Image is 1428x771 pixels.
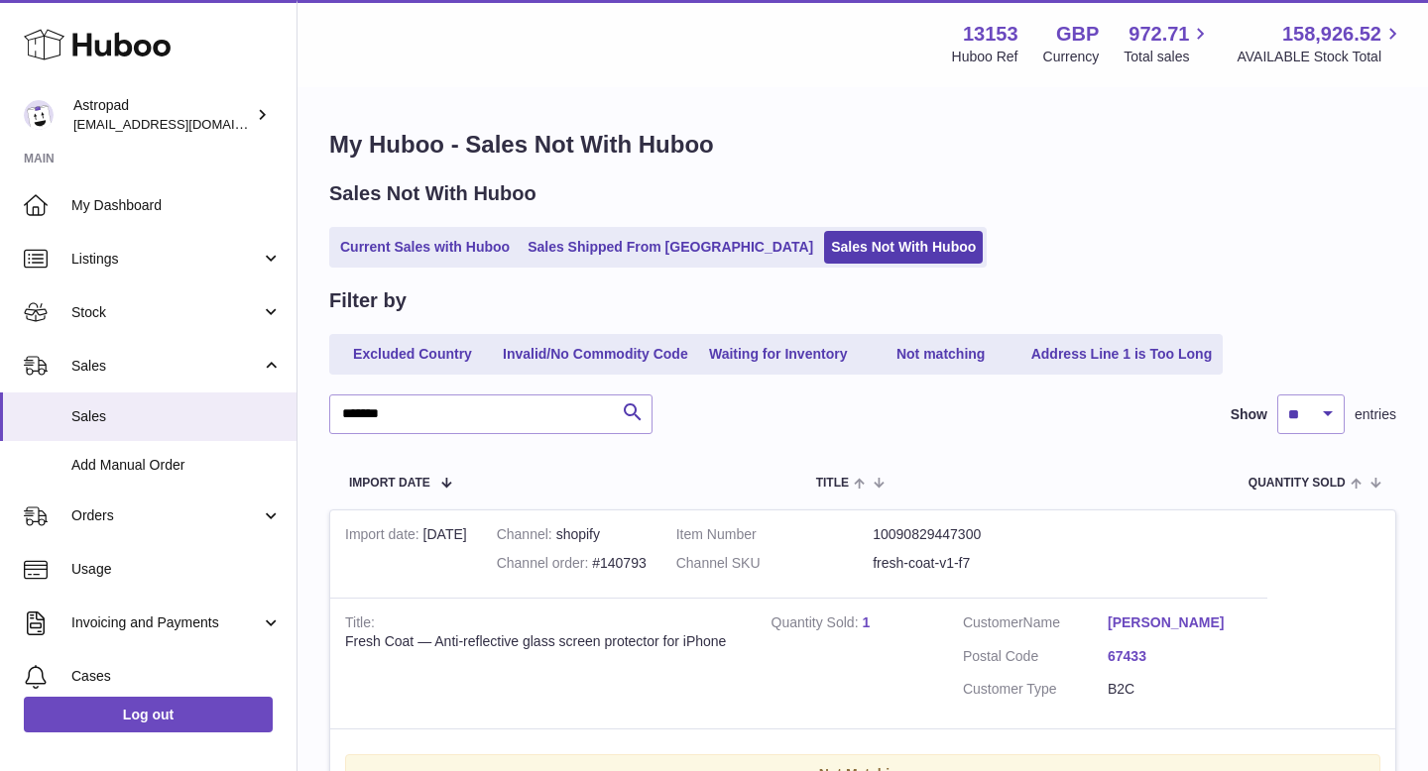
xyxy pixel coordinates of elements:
a: 1 [862,614,870,630]
span: AVAILABLE Stock Total [1237,48,1404,66]
span: Sales [71,407,282,426]
strong: Import date [345,526,423,547]
dt: Channel SKU [676,554,874,573]
dt: Name [963,613,1108,637]
span: Sales [71,357,261,376]
h2: Sales Not With Huboo [329,180,536,207]
a: Log out [24,697,273,732]
div: Currency [1043,48,1100,66]
h1: My Huboo - Sales Not With Huboo [329,129,1396,161]
strong: 13153 [963,21,1018,48]
dt: Customer Type [963,680,1108,699]
img: matt@astropad.com [24,100,54,130]
span: Stock [71,303,261,322]
span: Cases [71,667,282,686]
strong: Title [345,614,375,635]
a: Excluded Country [333,338,492,371]
div: Huboo Ref [952,48,1018,66]
a: Address Line 1 is Too Long [1024,338,1220,371]
span: Total sales [1124,48,1212,66]
strong: GBP [1056,21,1099,48]
a: Current Sales with Huboo [333,231,517,264]
a: Invalid/No Commodity Code [496,338,695,371]
div: Astropad [73,96,252,134]
span: entries [1355,405,1396,424]
strong: Channel order [497,555,593,576]
span: Orders [71,506,261,525]
a: Not matching [862,338,1020,371]
a: 158,926.52 AVAILABLE Stock Total [1237,21,1404,66]
span: Invoicing and Payments [71,613,261,632]
span: Listings [71,250,261,269]
div: #140793 [497,554,647,573]
dd: B2C [1108,680,1252,699]
span: Customer [963,614,1023,630]
span: Usage [71,560,282,579]
span: My Dashboard [71,196,282,215]
div: shopify [497,525,647,544]
a: Waiting for Inventory [699,338,858,371]
td: [DATE] [330,510,482,598]
dt: Postal Code [963,647,1108,671]
a: [PERSON_NAME] [1108,613,1252,632]
a: 972.71 Total sales [1124,21,1212,66]
label: Show [1231,405,1267,424]
span: [EMAIL_ADDRESS][DOMAIN_NAME] [73,116,292,132]
strong: Channel [497,526,556,547]
span: 158,926.52 [1282,21,1381,48]
div: Fresh Coat — Anti-reflective glass screen protector for iPhone [345,632,742,651]
h2: Filter by [329,287,407,314]
strong: Quantity Sold [772,614,863,635]
span: Quantity Sold [1249,477,1346,490]
span: 972.71 [1129,21,1189,48]
a: 67433 [1108,647,1252,666]
a: Sales Not With Huboo [824,231,983,264]
dd: 10090829447300 [873,525,1070,544]
dd: fresh-coat-v1-f7 [873,554,1070,573]
span: Import date [349,477,430,490]
a: Sales Shipped From [GEOGRAPHIC_DATA] [521,231,820,264]
dt: Item Number [676,525,874,544]
span: Title [816,477,849,490]
span: Add Manual Order [71,456,282,475]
